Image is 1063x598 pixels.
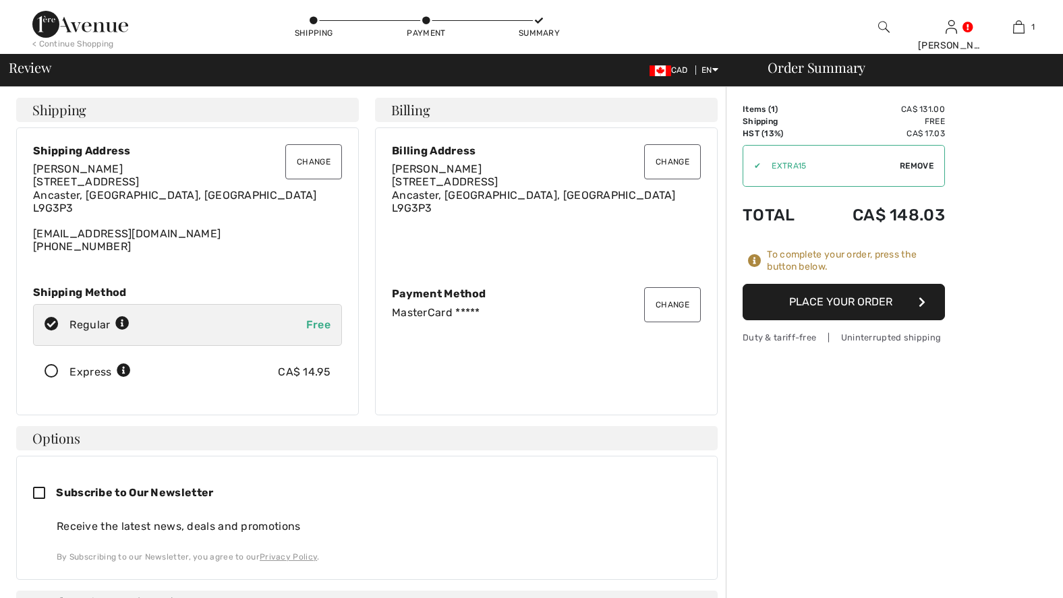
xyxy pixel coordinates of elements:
div: Order Summary [751,61,1055,74]
td: Free [815,115,945,127]
div: Shipping [293,27,334,39]
td: Total [743,192,815,238]
a: Privacy Policy [260,552,317,562]
button: Place Your Order [743,284,945,320]
div: < Continue Shopping [32,38,114,50]
span: [PERSON_NAME] [33,162,123,175]
span: Free [306,318,331,331]
td: Items ( ) [743,103,815,115]
div: Payment [406,27,447,39]
div: Summary [519,27,559,39]
span: Subscribe to Our Newsletter [56,486,213,499]
div: CA$ 14.95 [278,364,331,380]
img: search the website [878,19,890,35]
div: By Subscribing to our Newsletter, you agree to our . [57,551,701,563]
img: 1ère Avenue [32,11,128,38]
div: ✔ [743,160,761,172]
div: Billing Address [392,144,701,157]
img: Canadian Dollar [650,65,671,76]
td: CA$ 148.03 [815,192,945,238]
span: Shipping [32,103,86,117]
td: CA$ 17.03 [815,127,945,140]
span: Remove [900,160,933,172]
span: [STREET_ADDRESS] Ancaster, [GEOGRAPHIC_DATA], [GEOGRAPHIC_DATA] L9G3P3 [33,175,317,214]
span: [STREET_ADDRESS] Ancaster, [GEOGRAPHIC_DATA], [GEOGRAPHIC_DATA] L9G3P3 [392,175,676,214]
span: EN [701,65,718,75]
a: Sign In [946,20,957,33]
td: HST (13%) [743,127,815,140]
button: Change [644,144,701,179]
input: Promo code [761,146,900,186]
div: [EMAIL_ADDRESS][DOMAIN_NAME] [PHONE_NUMBER] [33,162,342,253]
button: Change [644,287,701,322]
div: Express [69,364,131,380]
span: Billing [391,103,430,117]
img: My Bag [1013,19,1025,35]
span: 1 [1031,21,1035,33]
img: My Info [946,19,957,35]
div: [PERSON_NAME] [918,38,984,53]
span: 1 [771,104,775,114]
span: Review [9,61,51,74]
h4: Options [16,426,718,450]
div: Regular [69,317,130,333]
td: CA$ 131.00 [815,103,945,115]
div: To complete your order, press the button below. [767,249,945,273]
td: Shipping [743,115,815,127]
div: Shipping Method [33,286,342,299]
div: Duty & tariff-free | Uninterrupted shipping [743,331,945,344]
button: Change [285,144,342,179]
div: Payment Method [392,287,701,300]
a: 1 [985,19,1052,35]
div: Shipping Address [33,144,342,157]
div: Receive the latest news, deals and promotions [57,518,701,535]
span: [PERSON_NAME] [392,162,482,175]
span: CAD [650,65,693,75]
